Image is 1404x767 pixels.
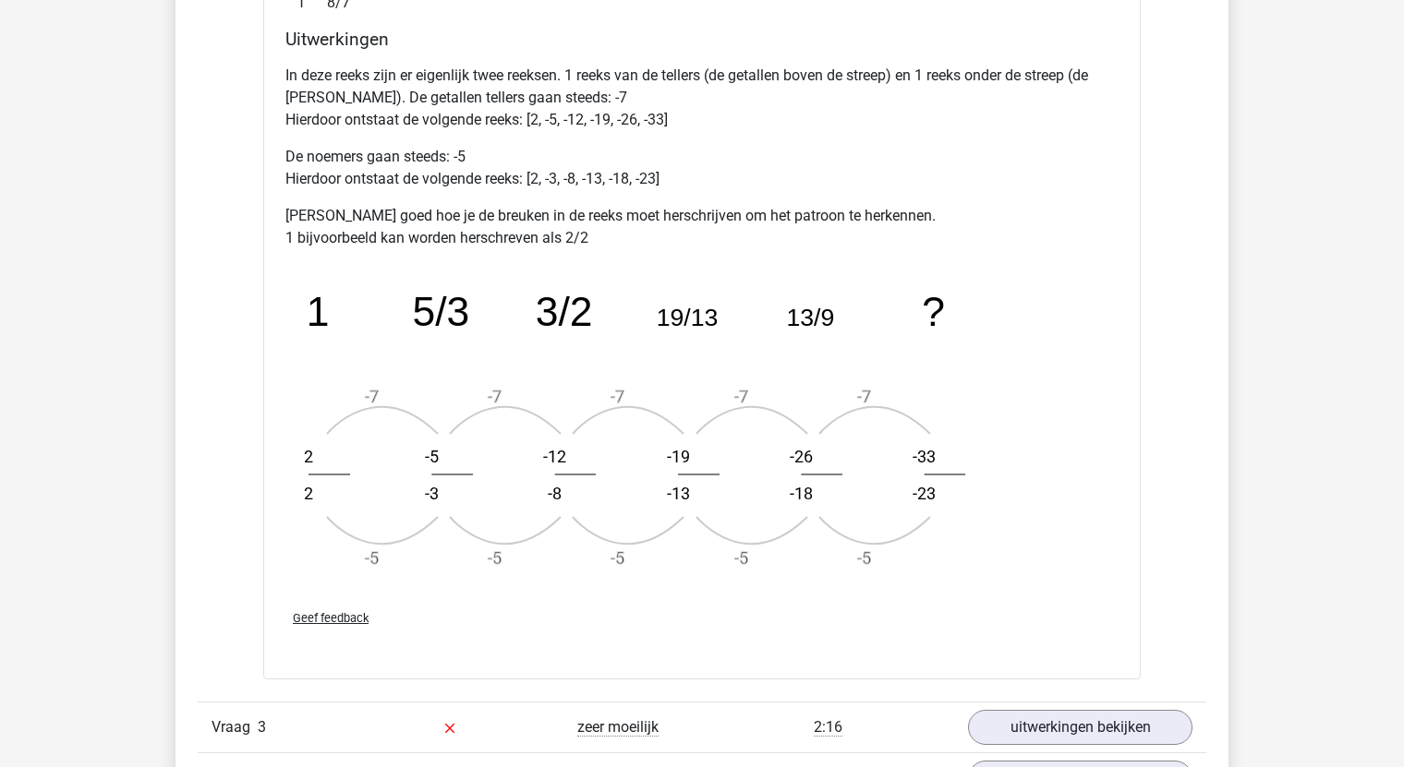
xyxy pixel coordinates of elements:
text: -5 [857,548,871,568]
text: -5 [425,447,439,466]
p: De noemers gaan steeds: -5 Hierdoor ontstaat de volgende reeks: [2, -3, -8, -13, -18, -23] [285,146,1119,190]
tspan: 19/13 [657,304,719,331]
text: 2 [304,484,313,503]
text: -18 [790,484,813,503]
text: -7 [611,387,624,406]
text: -12 [543,447,566,466]
p: In deze reeks zijn er eigenlijk twee reeksen. 1 reeks van de tellers (de getallen boven de streep... [285,65,1119,131]
span: 3 [258,718,266,736]
text: -7 [734,387,748,406]
text: -19 [667,447,690,466]
span: Geef feedback [293,611,369,625]
text: -13 [667,484,690,503]
span: 2:16 [814,718,842,737]
text: -7 [365,387,379,406]
tspan: 3/2 [536,289,593,334]
p: [PERSON_NAME] goed hoe je de breuken in de reeks moet herschrijven om het patroon te herkennen. 1... [285,205,1119,249]
text: -5 [488,548,502,568]
tspan: 13/9 [786,304,834,331]
text: -5 [734,548,748,568]
text: -33 [913,447,936,466]
text: -8 [548,484,562,503]
text: -7 [857,387,871,406]
h4: Uitwerkingen [285,29,1119,50]
text: -3 [425,484,439,503]
a: uitwerkingen bekijken [968,710,1192,745]
span: Vraag [212,716,258,738]
tspan: ? [922,289,945,334]
span: zeer moeilijk [577,718,659,737]
text: -7 [488,387,502,406]
text: -5 [365,548,379,568]
text: -5 [611,548,624,568]
text: 2 [304,447,313,466]
text: -26 [790,447,813,466]
tspan: 5/3 [412,289,469,334]
tspan: 1 [307,289,330,334]
text: -23 [913,484,936,503]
